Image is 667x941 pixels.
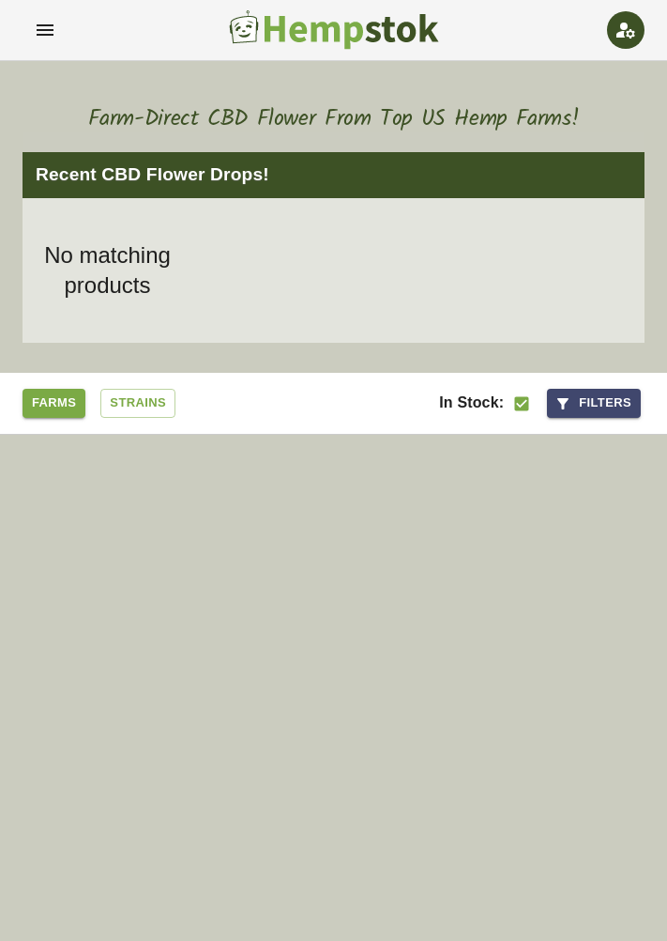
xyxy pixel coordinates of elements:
[100,389,175,418] a: Strains
[439,394,504,410] span: In Stock:
[23,76,644,132] h1: Farm-Direct CBD Flower From Top US Hemp Farms!
[23,8,68,53] button: account of current user
[607,11,644,49] div: Open settings
[23,389,85,418] a: Farms
[547,389,641,418] button: Filters
[36,162,631,189] h2: Recent CBD Flower Drops!
[228,9,439,51] img: Hempstok Logo
[43,240,172,301] h1: No matching products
